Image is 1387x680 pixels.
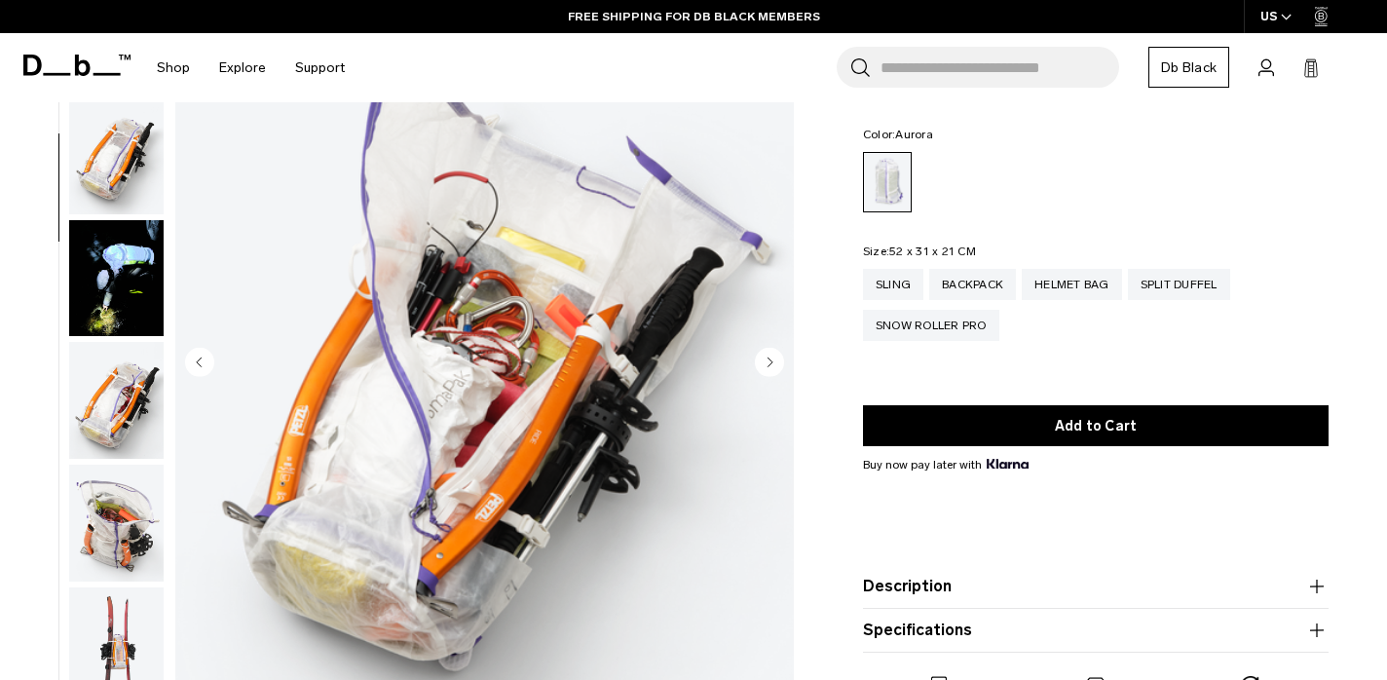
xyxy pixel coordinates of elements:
[68,341,165,460] button: Weigh_Lighter_Backpack_25L_6.png
[568,8,820,25] a: FREE SHIPPING FOR DB BLACK MEMBERS
[157,33,190,102] a: Shop
[68,464,165,583] button: Weigh_Lighter_Backpack_25L_7.png
[889,245,976,258] span: 52 x 31 x 21 CM
[863,456,1029,473] span: Buy now pay later with
[863,246,976,257] legend: Size:
[68,96,165,215] button: Weigh_Lighter_Backpack_25L_5.png
[1022,269,1122,300] a: Helmet Bag
[142,33,359,102] nav: Main Navigation
[895,128,933,141] span: Aurora
[863,310,999,341] a: Snow Roller Pro
[185,347,214,380] button: Previous slide
[929,269,1016,300] a: Backpack
[68,219,165,338] button: Weigh Lighter Backpack 25L Aurora
[863,619,1329,642] button: Specifications
[863,129,933,140] legend: Color:
[863,152,912,212] a: Aurora
[755,347,784,380] button: Next slide
[863,575,1329,598] button: Description
[1148,47,1229,88] a: Db Black
[219,33,266,102] a: Explore
[987,459,1029,469] img: {"height" => 20, "alt" => "Klarna"}
[69,220,164,337] img: Weigh Lighter Backpack 25L Aurora
[69,342,164,459] img: Weigh_Lighter_Backpack_25L_6.png
[863,405,1329,446] button: Add to Cart
[69,465,164,582] img: Weigh_Lighter_Backpack_25L_7.png
[295,33,345,102] a: Support
[1128,269,1230,300] a: Split Duffel
[69,97,164,214] img: Weigh_Lighter_Backpack_25L_5.png
[863,269,923,300] a: Sling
